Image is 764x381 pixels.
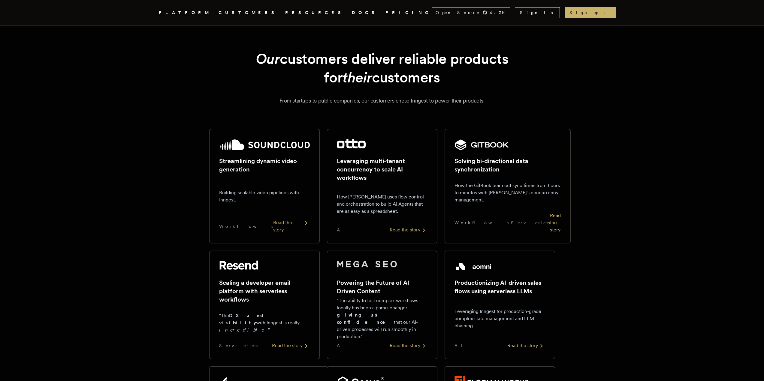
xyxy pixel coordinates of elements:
em: incredible [219,327,267,333]
span: AI [337,343,350,349]
h2: Streamlining dynamic video generation [219,157,310,174]
em: their [343,69,372,86]
a: Aomni logoProductionizing AI-driven sales flows using serverless LLMsLeveraging Inngest for produ... [445,251,555,359]
div: Read the story [273,219,310,234]
span: Workflows [219,223,273,229]
span: Open Source [436,10,480,16]
strong: DX and visibility [219,313,269,326]
span: 4.3 K [490,10,509,16]
span: AI [454,343,468,349]
h2: Solving bi-directional data synchronization [454,157,561,174]
a: Sign up [565,7,616,18]
a: Sign In [515,7,560,18]
h2: Scaling a developer email platform with serverless workflows [219,278,310,304]
a: DOCS [352,9,378,16]
h2: Productionizing AI-driven sales flows using serverless LLMs [454,278,545,295]
p: How [PERSON_NAME] uses flow control and orchestration to build AI Agents that are as easy as a sp... [337,193,427,215]
div: Read the story [550,212,561,234]
img: GitBook [454,139,509,151]
a: SoundCloud logoStreamlining dynamic video generationBuilding scalable video pipelines with Innges... [209,129,320,243]
p: How the GitBook team cut sync times from hours to minutes with [PERSON_NAME]'s concurrency manage... [454,182,561,204]
button: RESOURCES [285,9,345,16]
a: GitBook logoSolving bi-directional data synchronizationHow the GitBook team cut sync times from h... [445,129,555,243]
p: Building scalable video pipelines with Inngest. [219,189,310,204]
p: "The with Inngest is really ." [219,312,310,334]
span: Serverless [219,343,258,349]
span: Serverless [511,220,550,226]
p: From startups to public companies, our customers chose Inngest to power their products. [166,97,598,105]
div: Read the story [507,342,545,349]
a: Mega SEO logoPowering the Future of AI-Driven Content"The ability to test complex workflows local... [327,251,437,359]
img: Resend [219,260,258,270]
div: Read the story [390,342,427,349]
a: Resend logoScaling a developer email platform with serverless workflows"TheDX and visibilitywith ... [209,251,320,359]
img: Mega SEO [337,260,397,268]
strong: giving us confidence [337,312,394,325]
h1: customers deliver reliable products for customers [224,49,541,87]
div: Read the story [272,342,310,349]
a: Otto logoLeveraging multi-tenant concurrency to scale AI workflowsHow [PERSON_NAME] uses flow con... [327,129,437,243]
em: Our [256,50,280,67]
h2: Leveraging multi-tenant concurrency to scale AI workflows [337,157,427,182]
button: PLATFORM [159,9,211,16]
img: Otto [337,139,366,148]
h2: Powering the Future of AI-Driven Content [337,278,427,295]
img: Aomni [454,260,493,272]
span: → [601,10,611,16]
a: PRICING [385,9,432,16]
img: SoundCloud [219,139,310,151]
a: CUSTOMERS [219,9,278,16]
span: AI [337,227,350,233]
p: "The ability to test complex workflows locally has been a game-changer, that our AI-driven proces... [337,297,427,340]
p: Leveraging Inngest for production-grade complex state management and LLM chaining. [454,308,545,329]
div: Read the story [390,226,427,234]
span: Workflows [454,220,509,226]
